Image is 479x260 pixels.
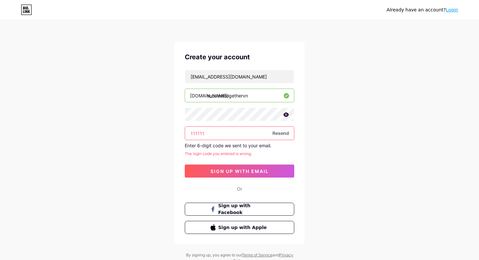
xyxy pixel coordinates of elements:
span: Resend [272,130,289,137]
a: Terms of Service [242,253,272,257]
span: sign up with email [210,168,269,174]
div: Enter 6-digit code we sent to your email. [185,143,294,148]
button: sign up with email [185,165,294,178]
div: [DOMAIN_NAME]/ [190,92,228,99]
span: Sign up with Apple [218,224,269,231]
input: Paste login code [185,127,294,140]
div: Already have an account? [387,7,458,13]
a: Login [446,7,458,12]
input: Email [185,70,294,83]
span: Sign up with Facebook [218,202,269,216]
div: The login code you entered is wrong. [185,151,294,157]
button: Sign up with Facebook [185,203,294,216]
input: username [185,89,294,102]
div: Or [237,185,242,192]
button: Sign up with Apple [185,221,294,234]
div: Create your account [185,52,294,62]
